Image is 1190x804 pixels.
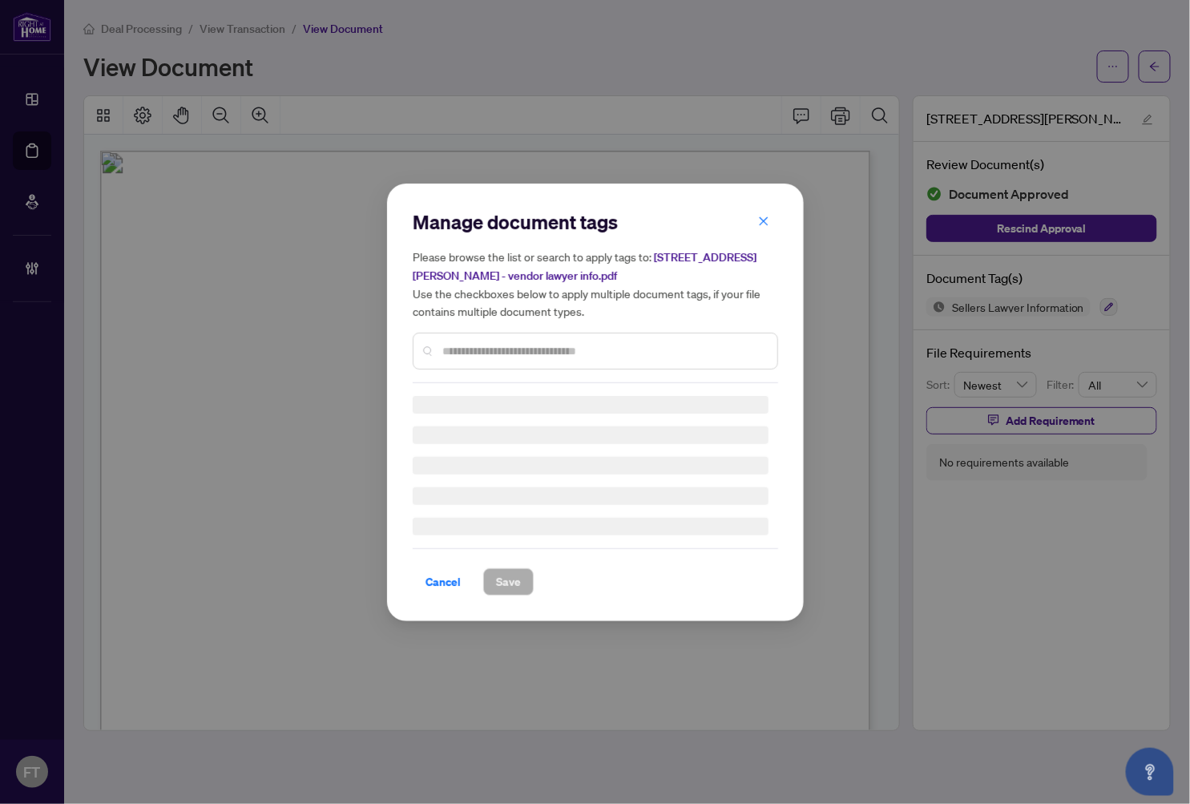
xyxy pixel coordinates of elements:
[413,568,474,596] button: Cancel
[413,209,778,235] h2: Manage document tags
[413,250,756,283] span: [STREET_ADDRESS][PERSON_NAME] - vendor lawyer info.pdf
[483,568,534,596] button: Save
[426,569,461,595] span: Cancel
[1126,748,1174,796] button: Open asap
[413,248,778,320] h5: Please browse the list or search to apply tags to: Use the checkboxes below to apply multiple doc...
[758,215,769,226] span: close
